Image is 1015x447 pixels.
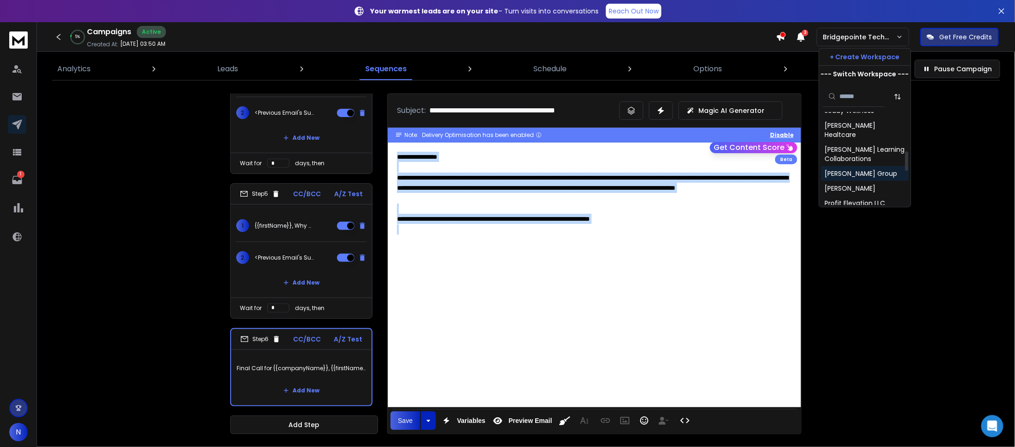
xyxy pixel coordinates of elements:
[370,6,599,16] p: – Turn visits into conversations
[276,273,327,292] button: Add New
[391,411,420,430] button: Save
[915,60,1000,78] button: Pause Campaign
[57,63,91,74] p: Analytics
[575,411,593,430] button: More Text
[75,34,80,40] p: 5 %
[370,6,498,16] strong: Your warmest leads are on your site
[825,169,897,178] div: [PERSON_NAME] Group
[888,87,907,106] button: Sort by Sort A-Z
[397,105,426,116] p: Subject:
[360,58,412,80] a: Sequences
[825,145,905,163] div: [PERSON_NAME] Learning Collaborations
[236,251,249,264] span: 2
[293,335,321,344] p: CC/BCC
[276,381,327,400] button: Add New
[710,142,797,153] button: Get Content Score
[438,411,488,430] button: Variables
[556,411,574,430] button: Clean HTML
[255,222,314,230] p: {{firstName}}, Why Most Clients Stay Over a Decade
[87,41,118,48] p: Created At:
[775,155,797,164] div: Beta
[825,184,875,193] div: [PERSON_NAME]
[823,32,896,42] p: Bridgepointe Technologies
[52,58,96,80] a: Analytics
[655,411,673,430] button: Insert Unsubscribe Link
[770,131,794,139] button: Disable
[981,415,1003,437] div: Open Intercom Messenger
[698,106,764,115] p: Magic AI Generator
[609,6,659,16] p: Reach Out Now
[236,106,249,119] span: 2
[255,109,314,117] p: <Previous Email's Subject>
[240,335,281,343] div: Step 6
[217,63,238,74] p: Leads
[120,40,165,48] p: [DATE] 03:50 AM
[295,304,324,312] p: days, then
[230,328,373,406] li: Step6CC/BCCA/Z TestFinal Call for {{companyName}}, {{firstName}}Add New
[404,131,418,139] span: Note:
[830,52,900,62] p: + Create Workspace
[636,411,653,430] button: Emoticons
[920,28,999,46] button: Get Free Credits
[237,355,366,381] p: Final Call for {{companyName}}, {{firstName}}
[240,160,262,167] p: Wait for
[940,32,992,42] p: Get Free Credits
[694,63,722,74] p: Options
[334,189,363,199] p: A/Z Test
[455,417,488,425] span: Variables
[825,121,905,139] div: [PERSON_NAME] Healtcare
[422,131,542,139] div: Delivery Optimisation has been enabled
[597,411,614,430] button: Insert Link (Ctrl+K)
[230,416,378,434] button: Add Step
[240,304,262,312] p: Wait for
[365,63,407,74] p: Sequences
[212,58,244,80] a: Leads
[8,171,26,189] a: 1
[819,49,911,65] button: + Create Workspace
[616,411,634,430] button: Insert Image (Ctrl+P)
[9,423,28,441] button: N
[802,30,808,36] span: 3
[9,31,28,49] img: logo
[293,189,321,199] p: CC/BCC
[533,63,567,74] p: Schedule
[679,101,783,120] button: Magic AI Generator
[236,219,249,232] span: 1
[528,58,572,80] a: Schedule
[276,129,327,147] button: Add New
[821,69,909,79] p: --- Switch Workspace ---
[17,171,24,178] p: 1
[507,417,554,425] span: Preview Email
[489,411,554,430] button: Preview Email
[606,4,661,19] a: Reach Out Now
[230,38,373,174] li: Step4CC/BCCA/Z Test1{{firstName}}, Fixing Tech Spend Waste at {{companyName}}2<Previous Email's S...
[295,160,324,167] p: days, then
[825,199,885,208] div: Profit Elevation LLC
[230,183,373,319] li: Step5CC/BCCA/Z Test1{{firstName}}, Why Most Clients Stay Over a Decade2<Previous Email's Subject>...
[688,58,728,80] a: Options
[676,411,694,430] button: Code View
[137,26,166,38] div: Active
[240,190,280,198] div: Step 5
[87,26,131,37] h1: Campaigns
[255,254,314,261] p: <Previous Email's Subject>
[334,335,362,344] p: A/Z Test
